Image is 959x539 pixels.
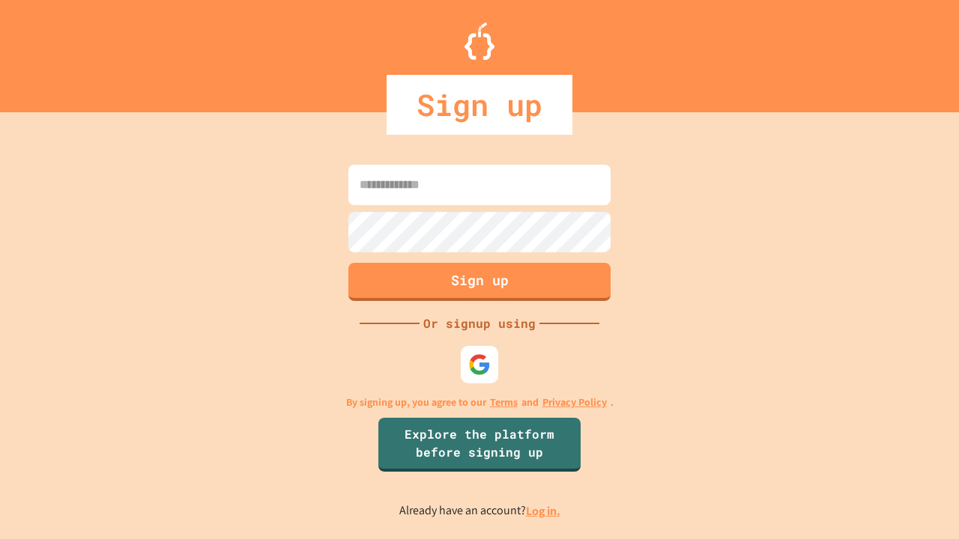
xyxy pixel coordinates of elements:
[387,75,572,135] div: Sign up
[348,263,611,301] button: Sign up
[468,353,491,376] img: google-icon.svg
[346,395,614,410] p: By signing up, you agree to our and .
[378,418,581,472] a: Explore the platform before signing up
[465,22,494,60] img: Logo.svg
[420,314,539,332] div: Or signup using
[542,395,607,410] a: Privacy Policy
[526,503,560,519] a: Log in.
[399,502,560,520] p: Already have an account?
[490,395,518,410] a: Terms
